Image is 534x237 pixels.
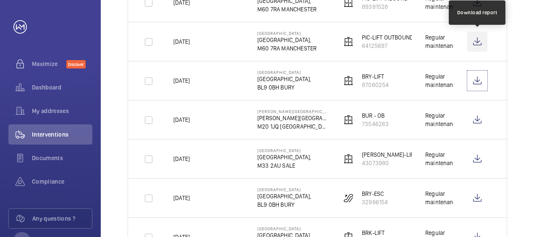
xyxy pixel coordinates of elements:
[32,107,92,115] span: My addresses
[257,153,311,161] p: [GEOGRAPHIC_DATA],
[425,190,454,206] div: Regular maintenance
[343,154,353,164] img: elevator.svg
[457,9,497,16] div: Download report
[173,76,190,85] p: [DATE]
[257,75,311,83] p: [GEOGRAPHIC_DATA],
[257,44,317,53] p: M60 7RA MANCHESTER
[425,111,454,128] div: Regular maintenance
[362,81,389,89] p: 97060254
[362,72,389,81] p: BRY-LIFT
[32,60,66,68] span: Maximize
[257,161,311,170] p: M33 2AU SALE
[257,148,311,153] p: [GEOGRAPHIC_DATA]
[173,37,190,46] p: [DATE]
[257,31,317,36] p: [GEOGRAPHIC_DATA]
[362,229,389,237] p: BRK-LIFT
[343,115,353,125] img: elevator.svg
[257,70,311,75] p: [GEOGRAPHIC_DATA]
[32,214,92,223] span: Any questions ?
[66,60,86,68] span: Discover
[257,36,317,44] p: [GEOGRAPHIC_DATA],
[343,37,353,47] img: elevator.svg
[257,226,311,231] p: [GEOGRAPHIC_DATA]
[362,33,414,42] p: PIC-LIFT OUTBOUND
[362,190,388,198] p: BRY-ESC
[425,33,454,50] div: Regular maintenance
[257,109,328,114] p: [PERSON_NAME][GEOGRAPHIC_DATA]
[257,122,328,131] p: M20 1JQ [GEOGRAPHIC_DATA]
[257,114,328,122] p: [PERSON_NAME][GEOGRAPHIC_DATA],
[362,198,388,206] p: 32986154
[343,193,353,203] img: escalator.svg
[173,155,190,163] p: [DATE]
[362,42,414,50] p: 64125697
[173,116,190,124] p: [DATE]
[362,150,416,159] p: [PERSON_NAME]-LIFT
[425,72,454,89] div: Regular maintenance
[362,159,416,167] p: 43073980
[257,83,311,92] p: BL9 0BH BURY
[32,177,92,186] span: Compliance
[257,192,311,200] p: [GEOGRAPHIC_DATA],
[32,154,92,162] span: Documents
[32,130,92,139] span: Interventions
[362,3,408,11] p: 89381528
[257,200,311,209] p: BL9 0BH BURY
[257,187,311,192] p: [GEOGRAPHIC_DATA]
[425,150,454,167] div: Regular maintenance
[173,194,190,202] p: [DATE]
[257,5,317,13] p: M60 7RA MANCHESTER
[32,83,92,92] span: Dashboard
[362,120,389,128] p: 73546263
[362,111,389,120] p: BUR - OB
[343,76,353,86] img: elevator.svg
